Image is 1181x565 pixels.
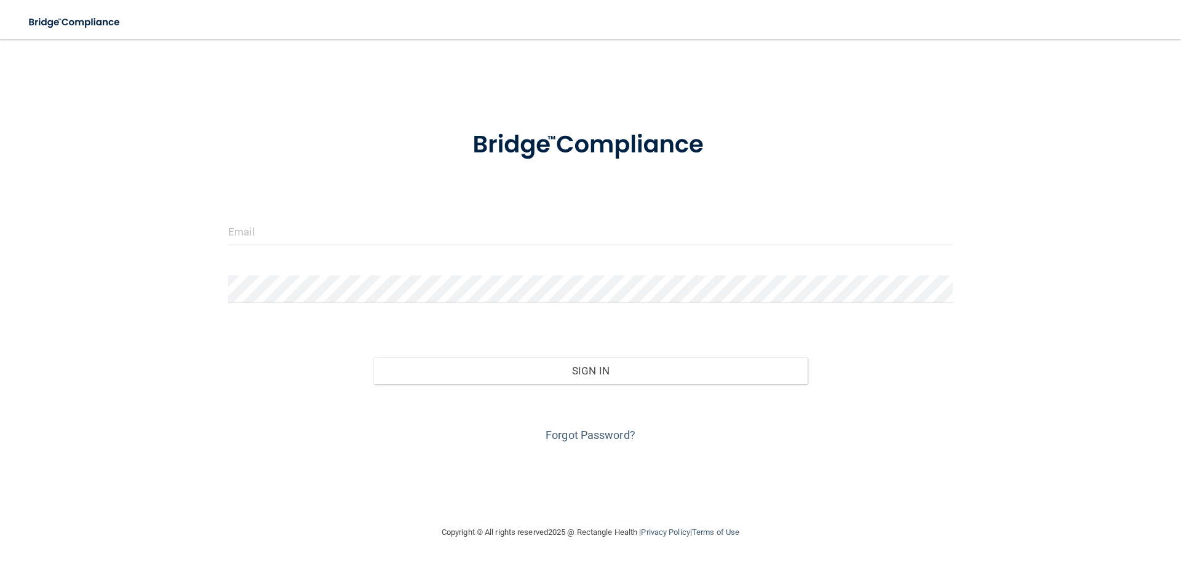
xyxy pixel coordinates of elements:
[366,513,815,552] div: Copyright © All rights reserved 2025 @ Rectangle Health | |
[373,357,808,384] button: Sign In
[18,10,132,35] img: bridge_compliance_login_screen.278c3ca4.svg
[447,113,734,177] img: bridge_compliance_login_screen.278c3ca4.svg
[228,218,953,245] input: Email
[692,527,739,537] a: Terms of Use
[546,429,635,441] a: Forgot Password?
[641,527,690,537] a: Privacy Policy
